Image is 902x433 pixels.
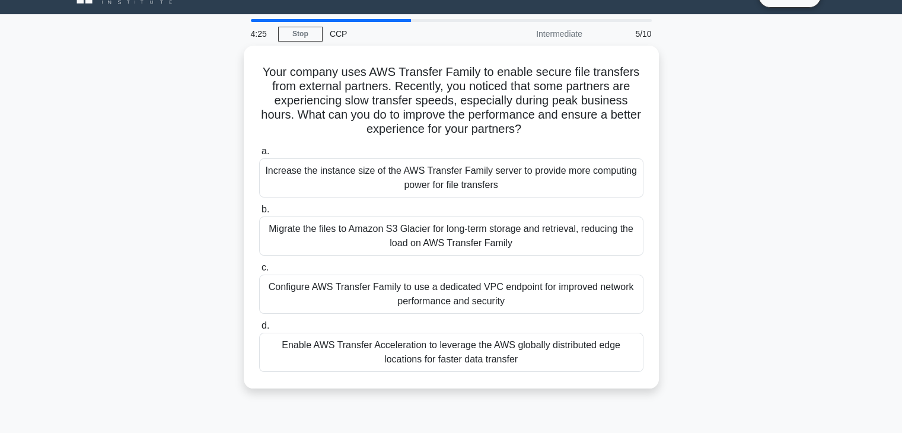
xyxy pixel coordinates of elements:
div: Enable AWS Transfer Acceleration to leverage the AWS globally distributed edge locations for fast... [259,333,643,372]
div: CCP [323,22,486,46]
div: Migrate the files to Amazon S3 Glacier for long-term storage and retrieval, reducing the load on ... [259,216,643,256]
div: Increase the instance size of the AWS Transfer Family server to provide more computing power for ... [259,158,643,198]
div: 5/10 [589,22,659,46]
span: d. [262,320,269,330]
span: a. [262,146,269,156]
div: 4:25 [244,22,278,46]
span: c. [262,262,269,272]
div: Intermediate [486,22,589,46]
a: Stop [278,27,323,42]
span: b. [262,204,269,214]
div: Configure AWS Transfer Family to use a dedicated VPC endpoint for improved network performance an... [259,275,643,314]
h5: Your company uses AWS Transfer Family to enable secure file transfers from external partners. Rec... [258,65,645,137]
